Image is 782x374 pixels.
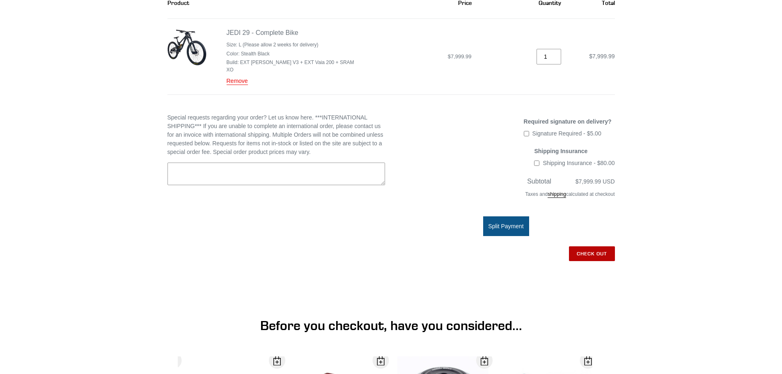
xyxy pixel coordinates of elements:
[448,53,472,60] span: $7,999.99
[227,41,360,48] li: Size: L (Please allow 2 weeks for delivery)
[227,59,360,73] li: Build: EXT [PERSON_NAME] V3 + EXT Vaia 200 + SRAM XO
[527,178,551,185] span: Subtotal
[589,53,615,60] span: $7,999.99
[397,276,615,294] iframe: PayPal-paypal
[548,191,566,198] a: shipping
[227,50,360,57] li: Color: Stealth Black
[543,160,615,166] span: Shipping Insurance - $80.00
[576,178,615,185] span: $7,999.99 USD
[397,186,615,206] div: Taxes and calculated at checkout
[532,130,601,137] span: Signature Required - $5.00
[488,223,523,229] span: Split Payment
[483,216,529,236] button: Split Payment
[524,118,612,125] span: Required signature on delivery?
[227,29,298,36] a: JEDI 29 - Complete Bike
[167,113,385,156] label: Special requests regarding your order? Let us know here. ***INTERNATIONAL SHIPPING*** If you are ...
[534,161,539,166] input: Shipping Insurance - $80.00
[190,318,592,333] h1: Before you checkout, have you considered...
[569,246,615,261] input: Check out
[534,148,587,154] span: Shipping Insurance
[524,131,529,136] input: Signature Required - $5.00
[227,78,248,85] a: Remove JEDI 29 - Complete Bike - L (Please allow 2 weeks for delivery) / Stealth Black / EXT eSto...
[227,39,360,73] ul: Product details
